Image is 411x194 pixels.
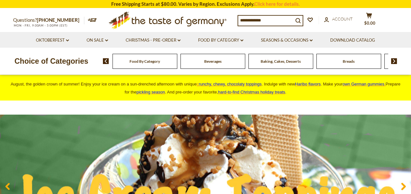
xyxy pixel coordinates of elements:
a: Oktoberfest [36,37,69,44]
a: crunchy, chewy, chocolaty toppings [197,82,262,86]
a: Christmas - PRE-ORDER [126,37,180,44]
a: Beverages [204,59,222,64]
span: August, the golden crown of summer! Enjoy your ice cream on a sun-drenched afternoon with unique ... [11,82,400,94]
a: Download Catalog [330,37,375,44]
a: hard-to-find Christmas holiday treats [218,90,285,94]
a: Account [324,16,353,23]
a: Seasons & Occasions [261,37,313,44]
img: next arrow [391,58,397,64]
span: MON - FRI, 9:00AM - 5:00PM (EST) [13,24,68,27]
a: Food By Category [198,37,243,44]
span: runchy, chewy, chocolaty toppings [199,82,262,86]
a: Breads [343,59,355,64]
a: own German gummies. [342,82,385,86]
p: Questions? [13,16,84,24]
span: Account [332,16,353,21]
span: $0.00 [364,20,375,26]
a: pickling season [137,90,165,94]
a: Baking, Cakes, Desserts [261,59,301,64]
button: $0.00 [359,12,379,28]
a: Click here for details. [254,1,300,7]
a: [PHONE_NUMBER] [37,17,80,23]
a: Food By Category [130,59,160,64]
a: On Sale [87,37,108,44]
img: previous arrow [103,58,109,64]
span: own German gummies [342,82,384,86]
span: . [218,90,286,94]
a: Haribo flavors [295,82,321,86]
